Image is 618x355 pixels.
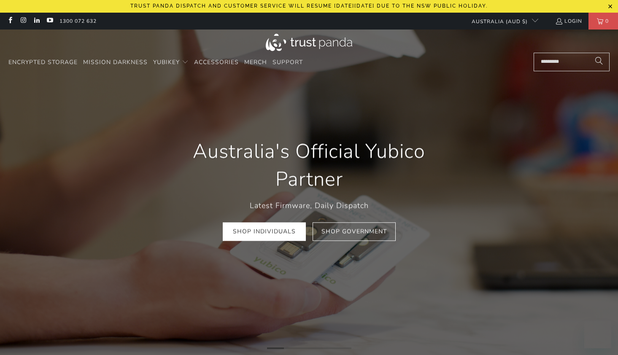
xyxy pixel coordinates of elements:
[273,58,303,66] span: Support
[153,58,180,66] span: YubiKey
[33,18,40,24] a: Trust Panda Australia on LinkedIn
[584,321,611,348] iframe: Button to launch messaging window
[335,347,351,349] li: Page dot 5
[244,53,267,73] a: Merch
[83,58,148,66] span: Mission Darkness
[301,347,318,349] li: Page dot 3
[244,58,267,66] span: Merch
[318,347,335,349] li: Page dot 4
[465,13,538,30] button: Australia (AUD $)
[130,3,488,9] p: Trust Panda dispatch and customer service will resume [DATE][DATE] due to the NSW public holiday.
[588,53,610,71] button: Search
[555,16,582,26] a: Login
[534,53,610,71] input: Search...
[170,199,448,212] p: Latest Firmware, Daily Dispatch
[83,53,148,73] a: Mission Darkness
[170,138,448,194] h1: Australia's Official Yubico Partner
[603,13,611,30] span: 0
[588,13,618,30] a: 0
[223,222,306,241] a: Shop Individuals
[266,34,352,51] img: Trust Panda Australia
[267,347,284,349] li: Page dot 1
[59,16,97,26] a: 1300 072 632
[153,53,189,73] summary: YubiKey
[8,58,78,66] span: Encrypted Storage
[284,347,301,349] li: Page dot 2
[194,53,239,73] a: Accessories
[273,53,303,73] a: Support
[313,222,396,241] a: Shop Government
[46,18,53,24] a: Trust Panda Australia on YouTube
[8,53,78,73] a: Encrypted Storage
[194,58,239,66] span: Accessories
[19,18,27,24] a: Trust Panda Australia on Instagram
[8,53,303,73] nav: Translation missing: en.navigation.header.main_nav
[6,18,13,24] a: Trust Panda Australia on Facebook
